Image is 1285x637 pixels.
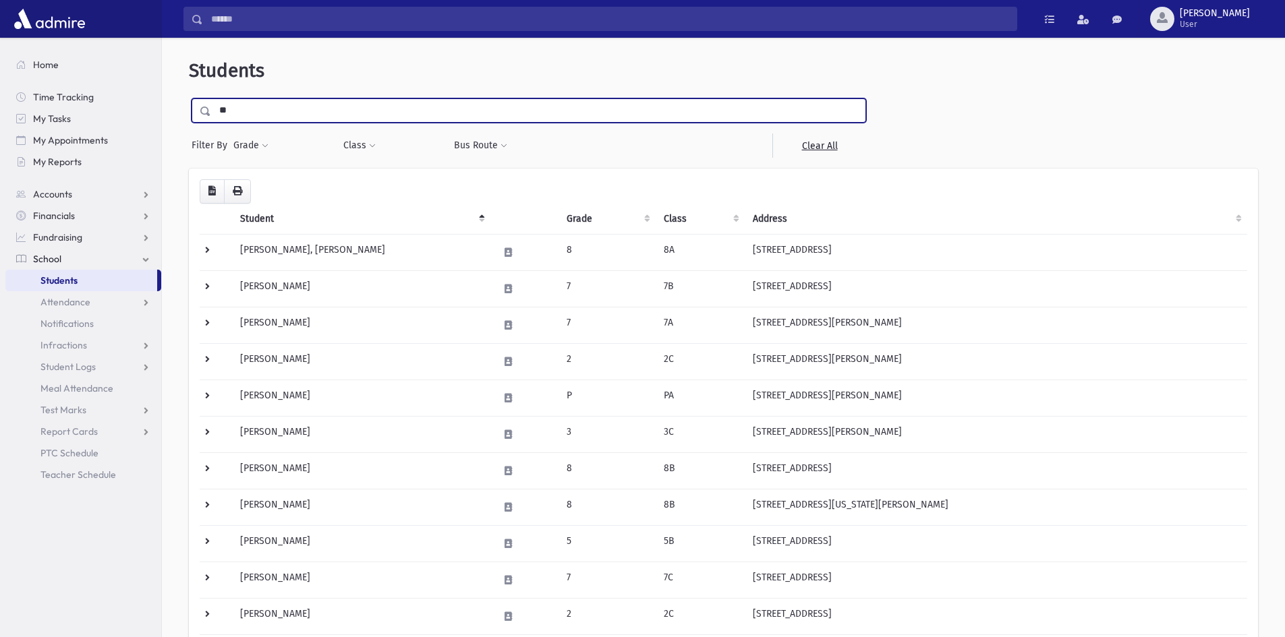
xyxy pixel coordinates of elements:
[745,234,1247,270] td: [STREET_ADDRESS]
[745,525,1247,562] td: [STREET_ADDRESS]
[40,274,78,286] span: Students
[453,133,508,158] button: Bus Route
[5,108,161,129] a: My Tasks
[745,416,1247,452] td: [STREET_ADDRESS][PERSON_NAME]
[559,562,656,598] td: 7
[5,86,161,108] a: Time Tracking
[40,317,94,330] span: Notifications
[656,416,745,452] td: 3C
[5,421,161,442] a: Report Cards
[5,442,161,464] a: PTC Schedule
[656,204,745,235] th: Class: activate to sort column ascending
[203,7,1017,31] input: Search
[33,113,71,125] span: My Tasks
[559,343,656,380] td: 2
[1180,19,1250,30] span: User
[559,489,656,525] td: 8
[772,133,866,158] a: Clear All
[33,210,75,222] span: Financials
[656,562,745,598] td: 7C
[5,151,161,173] a: My Reports
[559,307,656,343] td: 7
[745,307,1247,343] td: [STREET_ADDRESS][PERSON_NAME]
[233,133,269,158] button: Grade
[33,59,59,71] span: Home
[40,425,98,437] span: Report Cards
[656,270,745,307] td: 7B
[11,5,88,32] img: AdmirePro
[5,334,161,356] a: Infractions
[192,138,233,152] span: Filter By
[232,204,490,235] th: Student: activate to sort column descending
[656,380,745,416] td: PA
[559,234,656,270] td: 8
[559,270,656,307] td: 7
[5,226,161,248] a: Fundraising
[5,270,157,291] a: Students
[5,377,161,399] a: Meal Attendance
[559,204,656,235] th: Grade: activate to sort column ascending
[656,489,745,525] td: 8B
[745,343,1247,380] td: [STREET_ADDRESS][PERSON_NAME]
[40,468,116,481] span: Teacher Schedule
[40,404,86,416] span: Test Marks
[33,91,94,103] span: Time Tracking
[5,248,161,270] a: School
[745,452,1247,489] td: [STREET_ADDRESS]
[33,134,108,146] span: My Appointments
[232,525,490,562] td: [PERSON_NAME]
[745,204,1247,235] th: Address: activate to sort column ascending
[559,416,656,452] td: 3
[559,380,656,416] td: P
[5,356,161,377] a: Student Logs
[33,156,82,168] span: My Reports
[33,253,61,265] span: School
[200,179,225,204] button: CSV
[232,598,490,634] td: [PERSON_NAME]
[559,452,656,489] td: 8
[40,447,98,459] span: PTC Schedule
[232,270,490,307] td: [PERSON_NAME]
[1180,8,1250,19] span: [PERSON_NAME]
[40,361,96,373] span: Student Logs
[40,382,113,394] span: Meal Attendance
[745,598,1247,634] td: [STREET_ADDRESS]
[745,489,1247,525] td: [STREET_ADDRESS][US_STATE][PERSON_NAME]
[40,339,87,351] span: Infractions
[745,380,1247,416] td: [STREET_ADDRESS][PERSON_NAME]
[5,54,161,75] a: Home
[656,598,745,634] td: 2C
[656,234,745,270] td: 8A
[5,399,161,421] a: Test Marks
[559,525,656,562] td: 5
[33,231,82,243] span: Fundraising
[656,307,745,343] td: 7A
[232,380,490,416] td: [PERSON_NAME]
[5,313,161,334] a: Notifications
[745,562,1247,598] td: [STREET_ADDRESS]
[5,464,161,485] a: Teacher Schedule
[224,179,251,204] button: Print
[745,270,1247,307] td: [STREET_ADDRESS]
[5,205,161,226] a: Financials
[5,129,161,151] a: My Appointments
[232,307,490,343] td: [PERSON_NAME]
[40,296,90,308] span: Attendance
[559,598,656,634] td: 2
[232,452,490,489] td: [PERSON_NAME]
[232,343,490,380] td: [PERSON_NAME]
[5,183,161,205] a: Accounts
[656,452,745,489] td: 8B
[343,133,376,158] button: Class
[656,343,745,380] td: 2C
[33,188,72,200] span: Accounts
[5,291,161,313] a: Attendance
[232,416,490,452] td: [PERSON_NAME]
[189,59,264,82] span: Students
[232,489,490,525] td: [PERSON_NAME]
[232,562,490,598] td: [PERSON_NAME]
[656,525,745,562] td: 5B
[232,234,490,270] td: [PERSON_NAME], [PERSON_NAME]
